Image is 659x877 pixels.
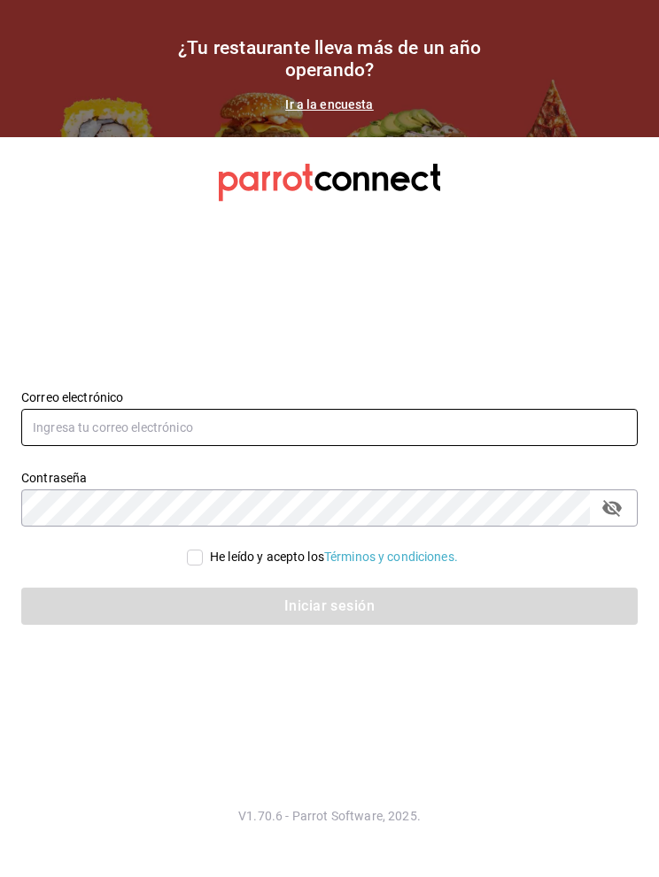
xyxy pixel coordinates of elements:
[210,548,458,566] div: He leído y acepto los
[597,493,627,523] button: passwordField
[21,807,638,825] p: V1.70.6 - Parrot Software, 2025.
[21,391,638,404] label: Correo electrónico
[21,472,638,484] label: Contraseña
[21,409,638,446] input: Ingresa tu correo electrónico
[285,97,373,112] a: Ir a la encuesta
[324,550,458,564] a: Términos y condiciones.
[152,37,507,81] h1: ¿Tu restaurante lleva más de un año operando?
